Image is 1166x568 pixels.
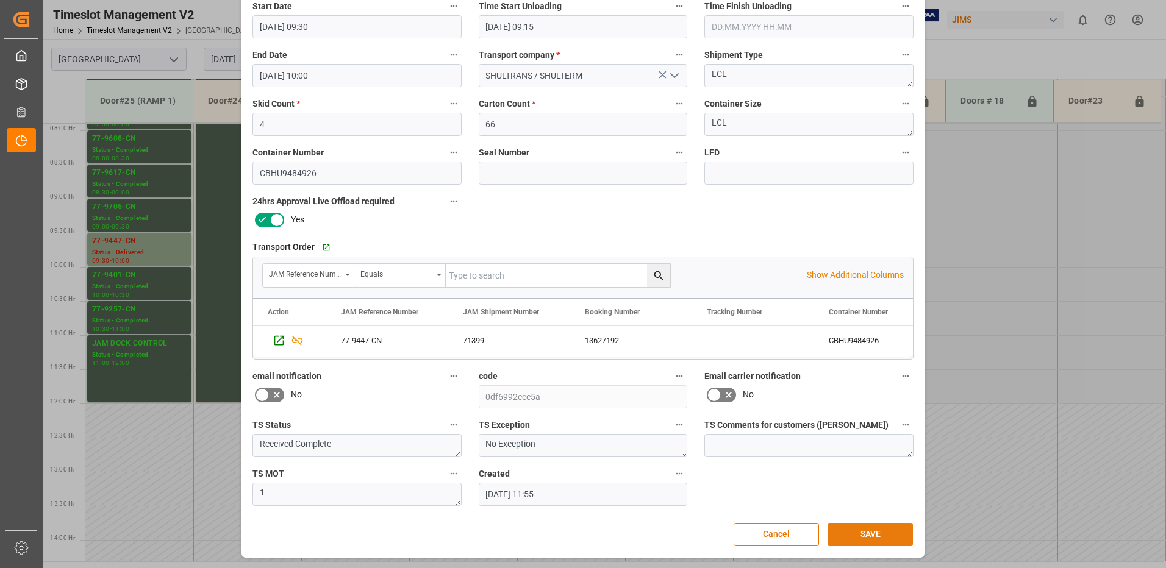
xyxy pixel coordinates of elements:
button: TS MOT [446,466,462,481]
button: TS Exception [671,417,687,433]
span: Seal Number [479,146,529,159]
button: TS Status [446,417,462,433]
div: JAM Reference Number [269,266,341,280]
span: Created [479,467,510,480]
div: 77-9447-CN [326,326,448,355]
span: JAM Shipment Number [463,308,539,316]
span: Skid Count [252,98,300,110]
button: Container Number [446,144,462,160]
button: email notification [446,368,462,384]
span: Transport Order [252,241,315,254]
div: CBHU9484926 [814,326,936,355]
span: Shipment Type [704,49,763,62]
input: DD.MM.YYYY HH:MM [704,15,914,38]
button: search button [647,264,670,287]
button: Shipment Type [898,47,914,63]
button: open menu [665,66,683,85]
input: DD.MM.YYYY HH:MM [479,15,688,38]
textarea: No Exception [479,434,688,457]
button: TS Comments for customers ([PERSON_NAME]) [898,417,914,433]
textarea: LCL [704,113,914,136]
input: DD.MM.YYYY HH:MM [479,483,688,506]
span: 24hrs Approval Live Offload required [252,195,395,208]
button: End Date [446,47,462,63]
span: Booking Number [585,308,640,316]
input: DD.MM.YYYY HH:MM [252,15,462,38]
span: Transport company [479,49,560,62]
button: Created [671,466,687,481]
input: DD.MM.YYYY HH:MM [252,64,462,87]
div: Equals [360,266,432,280]
textarea: Received Complete [252,434,462,457]
button: Skid Count * [446,96,462,112]
textarea: LCL [704,64,914,87]
span: email notification [252,370,321,383]
button: code [671,368,687,384]
button: Cancel [734,523,819,546]
span: TS MOT [252,467,284,480]
div: Press SPACE to select this row. [253,326,326,355]
span: Container Number [252,146,324,159]
span: TS Exception [479,419,530,431]
span: No [291,388,302,401]
div: 71399 [448,326,570,355]
span: JAM Reference Number [341,308,418,316]
button: Seal Number [671,144,687,160]
span: No [743,388,754,401]
span: Carton Count [479,98,535,110]
span: code [479,370,498,383]
button: Carton Count * [671,96,687,112]
button: Transport company * [671,47,687,63]
span: End Date [252,49,287,62]
div: Action [268,308,289,316]
button: open menu [263,264,354,287]
input: Type to search [446,264,670,287]
p: Show Additional Columns [807,269,904,282]
button: open menu [354,264,446,287]
span: Tracking Number [707,308,762,316]
span: Email carrier notification [704,370,801,383]
button: Container Size [898,96,914,112]
span: Container Size [704,98,762,110]
button: 24hrs Approval Live Offload required [446,193,462,209]
button: SAVE [828,523,913,546]
button: LFD [898,144,914,160]
span: Yes [291,213,304,226]
textarea: 1 [252,483,462,506]
span: TS Status [252,419,291,431]
div: 13627192 [570,326,692,355]
span: TS Comments for customers ([PERSON_NAME]) [704,419,889,431]
span: LFD [704,146,720,159]
button: Email carrier notification [898,368,914,384]
span: Container Number [829,308,888,316]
